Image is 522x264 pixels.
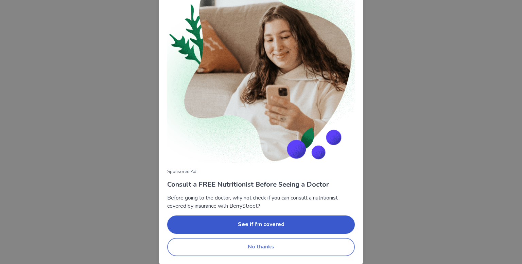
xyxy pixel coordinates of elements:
button: No thanks [167,238,355,256]
p: Before going to the doctor, why not check if you can consult a nutritionist covered by insurance ... [167,194,355,210]
button: See if I'm covered [167,215,355,234]
p: Sponsored Ad [167,169,355,175]
p: Consult a FREE Nutritionist Before Seeing a Doctor [167,180,355,190]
